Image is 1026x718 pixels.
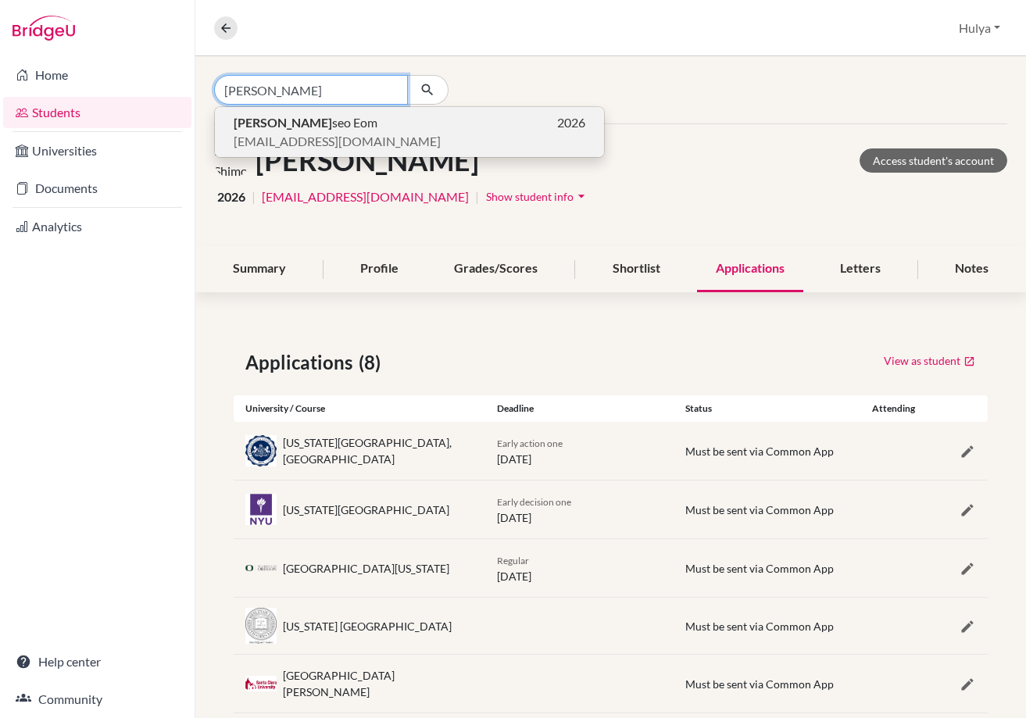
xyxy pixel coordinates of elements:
div: Applications [697,246,803,292]
div: [DATE] [485,493,674,526]
span: Must be sent via Common App [685,620,834,633]
span: | [252,188,256,206]
div: [DATE] [485,552,674,584]
a: Community [3,684,191,715]
b: [PERSON_NAME] [234,115,332,130]
h1: [PERSON_NAME] [256,144,479,177]
div: Grades/Scores [435,246,556,292]
div: [GEOGRAPHIC_DATA][US_STATE] [283,560,449,577]
span: 2026 [557,113,585,132]
img: Bridge-U [13,16,75,41]
img: us_nyu_mu3e0q99.jpeg [245,494,277,525]
button: [PERSON_NAME]seo Eom2026[EMAIL_ADDRESS][DOMAIN_NAME] [215,107,604,157]
div: [US_STATE] [GEOGRAPHIC_DATA] [283,618,452,634]
span: Must be sent via Common App [685,503,834,516]
img: Rui Shimono's avatar [214,143,249,178]
span: Must be sent via Common App [685,562,834,575]
div: Shortlist [594,246,679,292]
span: 2026 [217,188,245,206]
span: [EMAIL_ADDRESS][DOMAIN_NAME] [234,132,441,151]
div: [DATE] [485,434,674,467]
a: View as student [883,348,976,373]
a: Analytics [3,211,191,242]
div: [US_STATE][GEOGRAPHIC_DATA] [283,502,449,518]
div: Deadline [485,402,674,416]
span: Regular [497,555,529,566]
a: Help center [3,646,191,677]
a: Home [3,59,191,91]
div: University / Course [234,402,485,416]
a: Universities [3,135,191,166]
div: Profile [341,246,417,292]
a: Students [3,97,191,128]
a: Documents [3,173,191,204]
button: Hulya [952,13,1007,43]
div: Notes [936,246,1007,292]
span: seo Eom [234,113,377,132]
div: [US_STATE][GEOGRAPHIC_DATA], [GEOGRAPHIC_DATA] [283,434,474,467]
div: Attending [862,402,924,416]
span: Must be sent via Common App [685,445,834,458]
input: Find student by name... [214,75,408,105]
div: Status [674,402,862,416]
span: Show student info [486,190,574,203]
span: Applications [245,348,359,377]
i: arrow_drop_down [574,188,589,204]
div: [GEOGRAPHIC_DATA][PERSON_NAME] [283,667,474,700]
img: us_scu_wc9dh1bt.png [245,676,277,691]
img: us_iwu_v70r3i_c.jpeg [245,608,277,643]
div: Summary [214,246,305,292]
span: | [475,188,479,206]
button: Show student infoarrow_drop_down [485,184,590,209]
span: Must be sent via Common App [685,677,834,691]
span: (8) [359,348,387,377]
div: Letters [821,246,899,292]
a: [EMAIL_ADDRESS][DOMAIN_NAME] [262,188,469,206]
img: us_psu_5q2awepp.jpeg [245,435,277,466]
a: Access student's account [860,148,1007,173]
span: Early action one [497,438,563,449]
span: Early decision one [497,496,571,508]
img: us_uoo_rox0_2hw.png [245,565,277,572]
